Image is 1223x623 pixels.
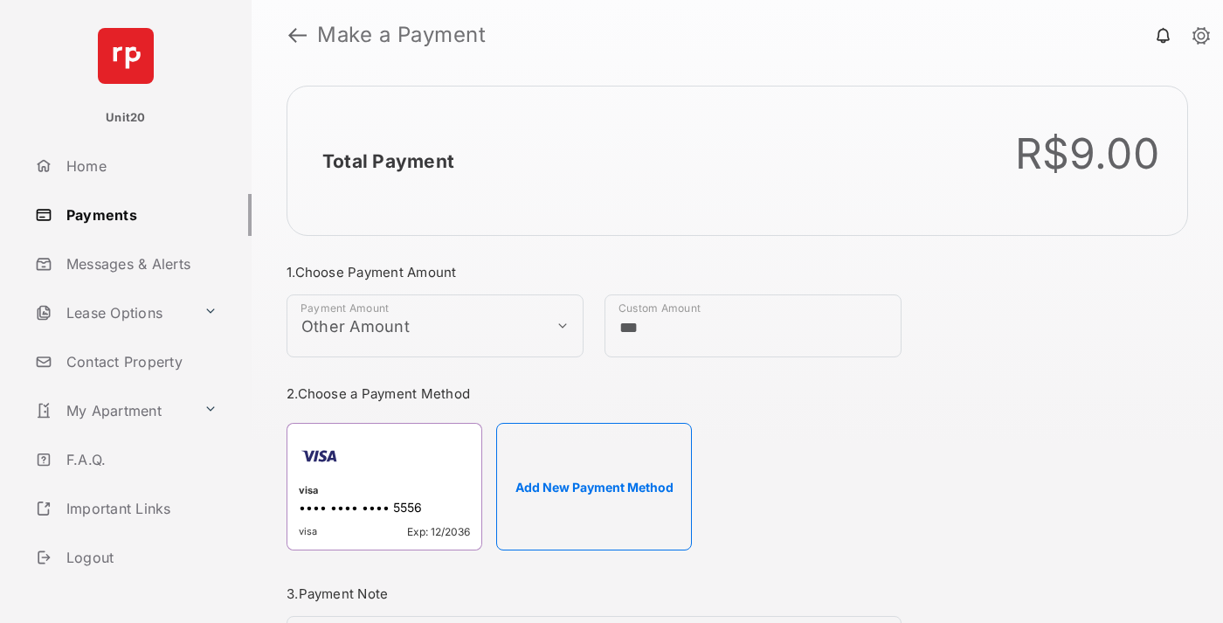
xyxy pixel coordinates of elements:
[106,109,146,127] p: Unit20
[496,423,692,550] button: Add New Payment Method
[317,24,486,45] strong: Make a Payment
[287,585,902,602] h3: 3. Payment Note
[28,536,252,578] a: Logout
[28,390,197,432] a: My Apartment
[28,243,252,285] a: Messages & Alerts
[28,194,252,236] a: Payments
[407,525,470,538] span: Exp: 12/2036
[28,439,252,481] a: F.A.Q.
[287,423,482,550] div: visa•••• •••• •••• 5556visaExp: 12/2036
[1015,128,1160,179] div: R$9.00
[287,385,902,402] h3: 2. Choose a Payment Method
[98,28,154,84] img: svg+xml;base64,PHN2ZyB4bWxucz0iaHR0cDovL3d3dy53My5vcmcvMjAwMC9zdmciIHdpZHRoPSI2NCIgaGVpZ2h0PSI2NC...
[28,341,252,383] a: Contact Property
[287,264,902,280] h3: 1. Choose Payment Amount
[28,145,252,187] a: Home
[299,500,470,518] div: •••• •••• •••• 5556
[299,525,317,538] span: visa
[299,484,470,500] div: visa
[322,150,454,172] h2: Total Payment
[28,488,225,530] a: Important Links
[28,292,197,334] a: Lease Options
